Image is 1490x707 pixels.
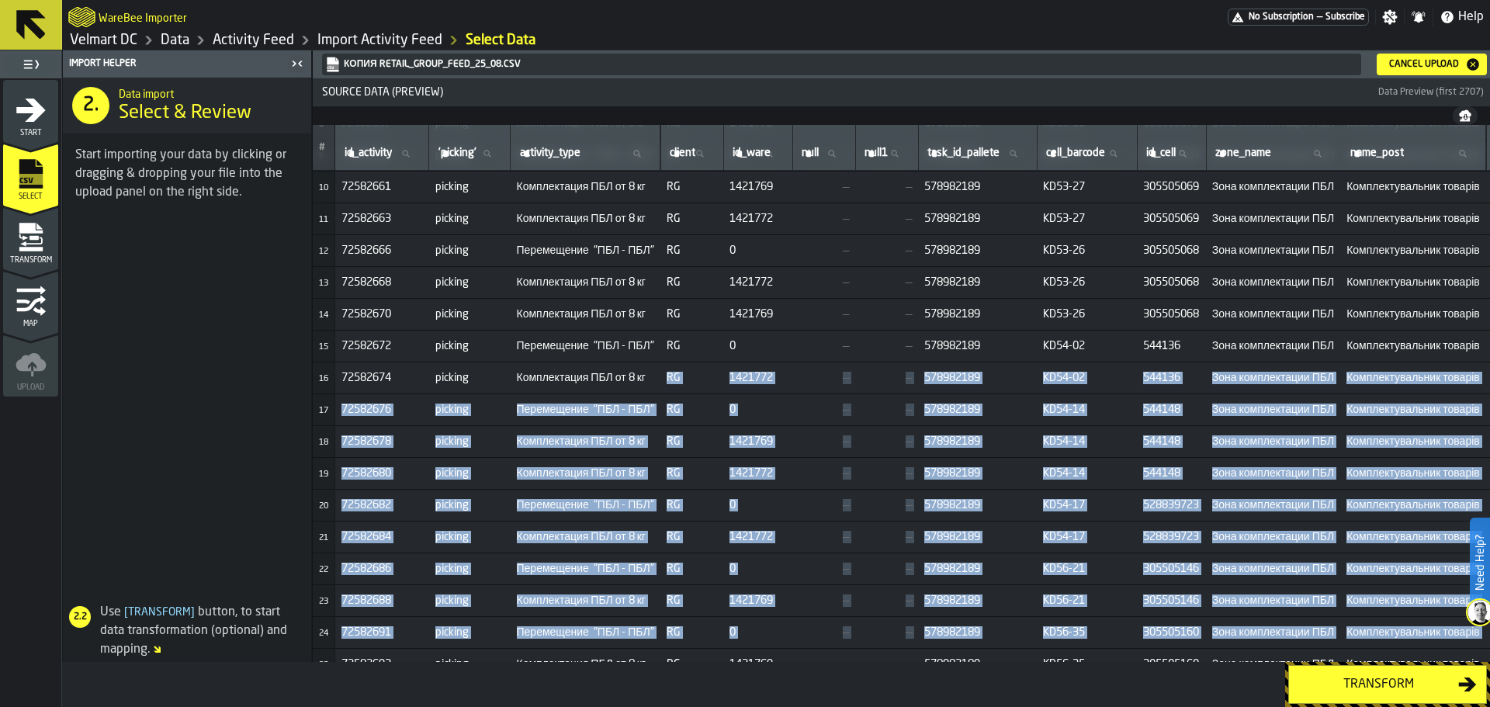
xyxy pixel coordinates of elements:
a: link-to-undefined [325,57,1355,72]
span: — [799,244,849,257]
span: KD56-21 [1043,563,1131,575]
span: label [1350,147,1404,159]
span: 1421769 [729,308,786,321]
button: button-Cancel Upload [1377,54,1487,75]
span: Upload [3,383,58,392]
span: 578982189 [924,467,1031,480]
span: — [861,276,912,289]
span: — [861,594,912,607]
span: 578982189 [924,658,1031,671]
span: Зона комплектации ПБЛ [1212,276,1334,289]
span: Зона комплектации ПБЛ [1212,181,1334,193]
span: Комплектация ПБЛ от 8 кг [517,308,654,321]
span: Перемещение "ПБЛ - ПБЛ" [517,244,654,257]
span: 72582666 [341,244,423,257]
span: KD54-14 [1043,404,1131,416]
span: KD54-14 [1043,435,1131,448]
span: 1421769 [729,181,786,193]
span: Комплектувальник товарів [1346,244,1480,257]
span: Зона комплектации ПБЛ [1212,308,1334,321]
span: 20 [319,502,328,511]
span: — [861,531,912,543]
span: 1421769 [729,594,786,607]
span: picking [435,658,504,671]
a: link-to-/wh/i/f27944ef-e44e-4cb8-aca8-30c52093261f/data [161,32,189,49]
input: label [1043,144,1130,164]
li: menu Transform [3,207,58,269]
span: Комплектация ПБЛ от 8 кг [517,467,654,480]
span: Перемещение "ПБЛ - ПБЛ" [517,563,654,575]
span: 72582676 [341,404,423,416]
span: — [799,308,849,321]
span: 0 [729,404,786,416]
span: Комплектувальник товарів [1346,626,1480,639]
div: Menu Subscription [1228,9,1369,26]
span: 578982189 [924,435,1031,448]
span: 72582663 [341,213,423,225]
span: 19 [319,470,328,479]
h2: Sub Title [119,85,299,101]
span: KD54-02 [1043,372,1131,384]
span: 578982189 [924,626,1031,639]
div: title-Select & Review [63,78,311,133]
span: Зона комплектации ПБЛ [1212,626,1334,639]
span: 72582670 [341,308,423,321]
span: RG [667,563,717,575]
span: — [1317,12,1322,23]
span: — [861,499,912,511]
span: Source Data (Preview) [316,86,1375,99]
span: 578982189 [924,276,1031,289]
div: Cancel Upload [1383,59,1465,70]
span: picking [435,276,504,289]
span: KD53-27 [1043,213,1131,225]
span: 10 [319,184,328,192]
span: Комплектация ПБЛ от 8 кг [517,594,654,607]
label: button-toggle-Notifications [1405,9,1433,25]
span: 578982189 [924,531,1031,543]
span: — [799,435,849,448]
span: picking [435,467,504,480]
span: picking [435,404,504,416]
span: label [927,147,1000,159]
span: Комплектувальник товарів [1346,181,1480,193]
span: Комплектувальник товарів [1346,467,1480,480]
span: — [799,372,849,384]
span: picking [435,563,504,575]
span: Start [3,129,58,137]
span: 305505068 [1143,244,1200,257]
span: 21 [319,534,328,542]
span: label [865,147,888,159]
span: picking [435,435,504,448]
span: Зона комплектации ПБЛ [1212,658,1334,671]
span: label [1215,147,1271,159]
span: 305505146 [1143,563,1200,575]
span: KD54-17 [1043,499,1131,511]
span: 72582680 [341,467,423,480]
span: RG [667,467,717,480]
span: 72582691 [341,626,423,639]
span: Комплектация ПБЛ от 8 кг [517,276,654,289]
nav: Breadcrumb [68,31,776,50]
span: KD56-21 [1043,594,1131,607]
span: 14 [319,311,328,320]
span: 72582688 [341,594,423,607]
div: Transform [1298,675,1458,694]
span: Комплектувальник товарів [1346,340,1480,352]
span: 16 [319,375,328,383]
button: button-Transform [1288,665,1487,704]
span: — [799,404,849,416]
input: label [924,144,1030,164]
span: 1421772 [729,213,786,225]
span: 578982189 [924,372,1031,384]
span: 0 [729,563,786,575]
span: Зона комплектации ПБЛ [1212,435,1334,448]
a: link-to-/wh/i/f27944ef-e44e-4cb8-aca8-30c52093261f/pricing/ [1228,9,1369,26]
span: label [1046,147,1105,159]
span: 1421769 [729,658,786,671]
span: — [861,467,912,480]
span: Transform [3,256,58,265]
span: Комплектация ПБЛ от 8 кг [517,658,654,671]
span: 544136 [1143,340,1200,352]
span: 1421769 [729,435,786,448]
input: label [1347,144,1480,164]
